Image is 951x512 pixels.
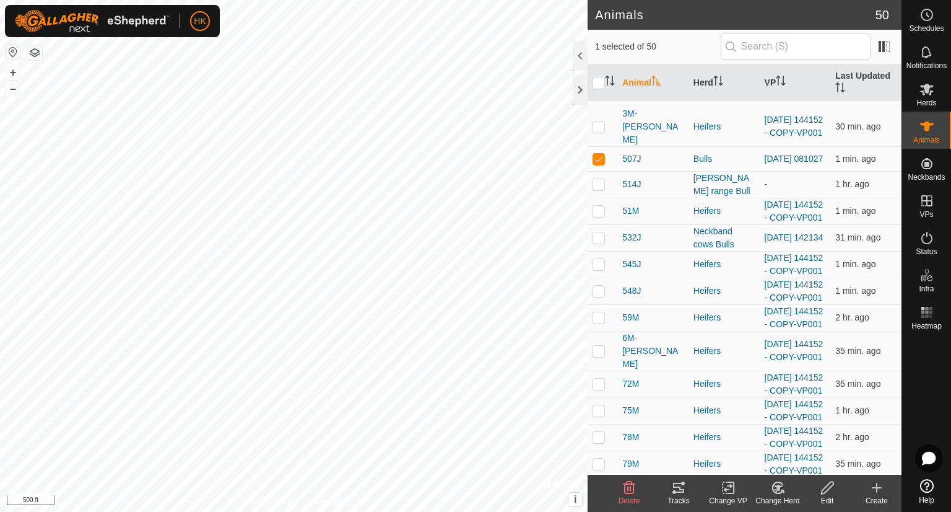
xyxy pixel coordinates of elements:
span: 78M [622,431,639,444]
span: 1 selected of 50 [595,40,720,53]
div: Create [852,495,901,506]
a: [DATE] 144152 - COPY-VP001 [765,200,823,223]
span: Aug 25, 2025, 7:32 PM [835,312,869,322]
p-sorticon: Activate to sort [605,77,615,87]
div: [PERSON_NAME] range Bull [693,172,755,198]
th: Animal [617,64,688,102]
div: Heifers [693,345,755,358]
span: 51M [622,205,639,218]
span: Status [916,248,937,255]
a: [DATE] 144152 - COPY-VP001 [765,399,823,422]
div: Heifers [693,205,755,218]
span: i [574,494,576,505]
div: Tracks [654,495,703,506]
div: Bulls [693,152,755,166]
span: 79M [622,457,639,470]
span: Infra [919,285,934,293]
span: Aug 25, 2025, 7:02 PM [835,432,869,442]
h2: Animals [595,7,875,22]
a: [DATE] 144152 - COPY-VP001 [765,115,823,138]
th: Last Updated [830,64,901,102]
button: Map Layers [27,45,42,60]
input: Search (S) [721,33,871,60]
span: 548J [622,285,641,298]
span: Neckbands [908,174,945,181]
div: Heifers [693,404,755,417]
a: Help [902,474,951,509]
span: 3M-[PERSON_NAME] [622,107,684,146]
span: Notifications [906,62,947,69]
span: Aug 25, 2025, 9:02 PM [835,121,880,131]
span: Aug 25, 2025, 9:32 PM [835,286,875,296]
a: [DATE] 144152 - COPY-VP001 [765,253,823,276]
a: [DATE] 144152 - COPY-VP001 [765,452,823,475]
th: Herd [688,64,760,102]
p-sorticon: Activate to sort [713,77,723,87]
span: Aug 25, 2025, 9:32 PM [835,154,875,164]
span: Aug 25, 2025, 9:32 PM [835,206,875,216]
span: Aug 25, 2025, 8:58 PM [835,346,880,356]
a: [DATE] 144152 - COPY-VP001 [765,426,823,449]
button: i [568,493,582,506]
a: Privacy Policy [245,496,292,507]
a: [DATE] 144152 - COPY-VP001 [765,306,823,329]
span: Aug 25, 2025, 9:02 PM [835,232,880,242]
span: Help [919,497,934,504]
span: 545J [622,258,641,271]
div: Heifers [693,377,755,391]
div: Heifers [693,457,755,470]
div: Heifers [693,258,755,271]
div: Edit [802,495,852,506]
span: 514J [622,178,641,191]
span: 507J [622,152,641,166]
a: [DATE] 144152 - COPY-VP001 [765,373,823,395]
div: Neckband cows Bulls [693,225,755,251]
div: Heifers [693,285,755,298]
div: Change Herd [753,495,802,506]
button: – [6,81,20,96]
a: Contact Us [306,496,342,507]
span: Aug 25, 2025, 8:32 PM [835,405,869,415]
a: [DATE] 144152 - COPY-VP001 [765,280,823,302]
img: Gallagher Logo [15,10,170,32]
div: Heifers [693,431,755,444]
span: 72M [622,377,639,391]
span: 50 [875,6,889,24]
div: Heifers [693,120,755,133]
span: Aug 25, 2025, 8:58 PM [835,379,880,389]
div: Heifers [693,311,755,324]
button: + [6,65,20,80]
a: [DATE] 081027 [765,154,823,164]
span: Herds [916,99,936,107]
span: Schedules [909,25,944,32]
span: 6M-[PERSON_NAME] [622,332,684,371]
th: VP [760,64,831,102]
span: Delete [619,497,640,505]
a: [DATE] 142134 [765,232,823,242]
app-display-virtual-paddock-transition: - [765,179,768,189]
span: 59M [622,311,639,324]
span: Aug 25, 2025, 9:32 PM [835,259,875,269]
span: HK [194,15,206,28]
span: 75M [622,404,639,417]
button: Reset Map [6,45,20,60]
span: 532J [622,231,641,244]
span: VPs [919,211,933,218]
p-sorticon: Activate to sort [651,77,661,87]
p-sorticon: Activate to sort [776,77,786,87]
p-sorticon: Activate to sort [835,84,845,94]
div: Change VP [703,495,753,506]
span: Aug 25, 2025, 8:58 PM [835,459,880,469]
a: [DATE] 144152 - COPY-VP001 [765,339,823,362]
span: Animals [913,136,940,144]
span: Aug 25, 2025, 8:32 PM [835,179,869,189]
span: Heatmap [911,322,942,330]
